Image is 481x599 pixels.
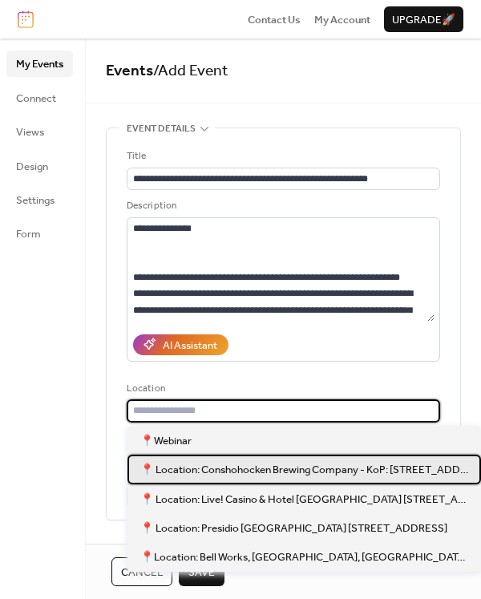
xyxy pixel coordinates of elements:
img: logo [18,10,34,28]
button: Save [179,557,224,586]
span: 📍 Location: Presidio [GEOGRAPHIC_DATA] [STREET_ADDRESS] [140,520,447,536]
span: Form [16,226,41,242]
div: AI Assistant [163,338,217,354]
span: Design [16,159,48,175]
span: Connect [16,91,56,107]
span: Event details [127,121,196,137]
a: My Account [314,11,370,27]
span: 📍 Location: Conshohocken Brewing Company - KoP: [STREET_ADDRESS] [140,462,469,478]
a: Design [6,153,73,179]
div: Location [127,381,437,397]
span: 📍Location: Bell Works, [GEOGRAPHIC_DATA], [GEOGRAPHIC_DATA], [GEOGRAPHIC_DATA] [140,549,469,565]
span: 📍 Location: Live! Casino & Hotel [GEOGRAPHIC_DATA] [STREET_ADDRESS] [140,492,469,508]
span: / Add Event [153,56,228,86]
span: Cancel [121,565,163,581]
a: Connect [6,85,73,111]
span: Contact Us [248,12,301,28]
a: Settings [6,187,73,212]
div: Title [127,148,437,164]
button: AI Assistant [133,334,228,355]
a: Contact Us [248,11,301,27]
span: 📍Webinar [140,433,192,449]
span: My Account [314,12,370,28]
span: Save [188,565,215,581]
button: Upgrade🚀 [384,6,463,32]
span: Views [16,124,44,140]
a: Views [6,119,73,144]
span: My Events [16,56,63,72]
a: My Events [6,51,73,76]
div: Description [127,198,437,214]
a: Form [6,221,73,246]
button: Cancel [111,557,172,586]
span: Settings [16,192,55,208]
a: Events [106,56,153,86]
span: Upgrade 🚀 [392,12,455,28]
